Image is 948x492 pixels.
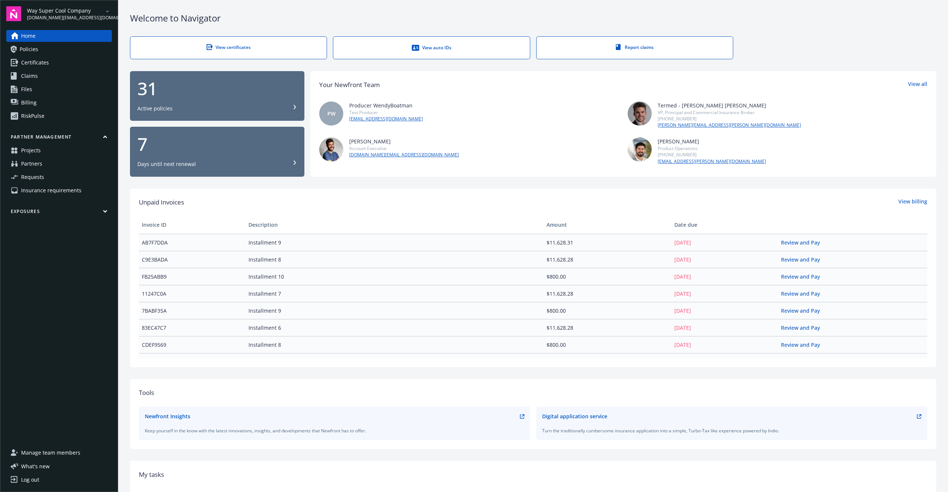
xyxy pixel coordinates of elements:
[349,152,459,158] a: [DOMAIN_NAME][EMAIL_ADDRESS][DOMAIN_NAME]
[628,137,652,162] img: photo
[319,80,380,90] div: Your Newfront Team
[248,307,541,315] span: Installment 9
[27,14,103,21] span: [DOMAIN_NAME][EMAIL_ADDRESS][DOMAIN_NAME]
[248,324,541,332] span: Installment 6
[130,36,327,59] a: View certificates
[544,353,671,370] td: $11,628.28
[544,336,671,353] td: $800.00
[139,388,927,398] div: Tools
[781,290,826,297] a: Review and Pay
[130,127,304,177] button: 7Days until next renewal
[137,105,173,112] div: Active policies
[103,7,112,16] a: arrowDropDown
[6,57,112,69] a: Certificates
[246,216,544,234] th: Description
[781,273,826,280] a: Review and Pay
[145,412,190,420] div: Newfront Insights
[6,447,112,459] a: Manage team members
[671,336,778,353] td: [DATE]
[781,307,826,314] a: Review and Pay
[130,71,304,121] button: 31Active policies
[137,160,196,168] div: Days until next renewal
[21,110,44,122] div: RiskPulse
[671,285,778,302] td: [DATE]
[658,145,766,152] div: Product Operations
[349,145,459,152] div: Account Executive
[6,171,112,183] a: Requests
[6,70,112,82] a: Claims
[671,319,778,336] td: [DATE]
[349,137,459,145] div: [PERSON_NAME]
[671,216,778,234] th: Date due
[139,268,246,285] td: FB25ABB9
[6,134,112,143] button: Partner management
[6,110,112,122] a: RiskPulse
[349,116,423,122] a: [EMAIL_ADDRESS][DOMAIN_NAME]
[348,44,515,51] div: View auto IDs
[349,102,423,109] div: Producer WendyBoatman
[248,256,541,263] span: Installment 8
[139,234,246,251] td: AB7F7DDA
[21,30,36,42] span: Home
[248,273,541,280] span: Installment 10
[21,97,37,109] span: Billing
[658,122,801,129] a: [PERSON_NAME][EMAIL_ADDRESS][PERSON_NAME][DOMAIN_NAME]
[658,158,766,165] a: [EMAIL_ADDRESS][PERSON_NAME][DOMAIN_NAME]
[139,302,246,319] td: 7BABF35A
[671,234,778,251] td: [DATE]
[319,137,343,162] img: photo
[544,268,671,285] td: $800.00
[21,158,42,170] span: Partners
[544,319,671,336] td: $11,628.28
[658,137,766,145] div: [PERSON_NAME]
[27,6,112,21] button: Way Super Cool Company[DOMAIN_NAME][EMAIL_ADDRESS][DOMAIN_NAME]arrowDropDown
[542,412,607,420] div: Digital application service
[21,57,49,69] span: Certificates
[6,6,21,21] img: navigator-logo.svg
[658,116,801,122] div: [PHONE_NUMBER]
[139,353,246,370] td: 973F995E
[536,36,733,59] a: Report claims
[6,83,112,95] a: Files
[139,197,184,207] span: Unpaid Invoices
[21,184,81,196] span: Insurance requirements
[333,36,530,59] a: View auto IDs
[781,324,826,331] a: Review and Pay
[145,428,524,434] div: Keep yourself in the know with the latest innovations, insights, and developments that Newfront h...
[781,256,826,263] a: Review and Pay
[21,474,39,486] div: Log out
[781,358,826,365] a: Review and Pay
[544,251,671,268] td: $11,628.28
[671,302,778,319] td: [DATE]
[781,341,826,348] a: Review and Pay
[137,135,297,153] div: 7
[248,290,541,297] span: Installment 7
[139,470,927,479] div: My tasks
[658,102,801,109] div: Termed - [PERSON_NAME] [PERSON_NAME]
[137,80,297,97] div: 31
[27,7,103,14] span: Way Super Cool Company
[671,268,778,285] td: [DATE]
[544,216,671,234] th: Amount
[6,30,112,42] a: Home
[327,110,336,117] span: PW
[6,43,112,55] a: Policies
[20,43,38,55] span: Policies
[6,144,112,156] a: Projects
[139,216,246,234] th: Invoice ID
[21,447,80,459] span: Manage team members
[6,158,112,170] a: Partners
[6,208,112,217] button: Exposures
[658,152,766,158] div: [PHONE_NUMBER]
[248,341,541,349] span: Installment 8
[628,102,652,126] img: photo
[139,251,246,268] td: C9E3BADA
[145,44,312,50] div: View certificates
[139,336,246,353] td: CDEF9569
[139,319,246,336] td: 83EC47C7
[781,239,826,246] a: Review and Pay
[551,44,718,50] div: Report claims
[349,109,423,116] div: Test Producer
[6,184,112,196] a: Insurance requirements
[544,285,671,302] td: $11,628.28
